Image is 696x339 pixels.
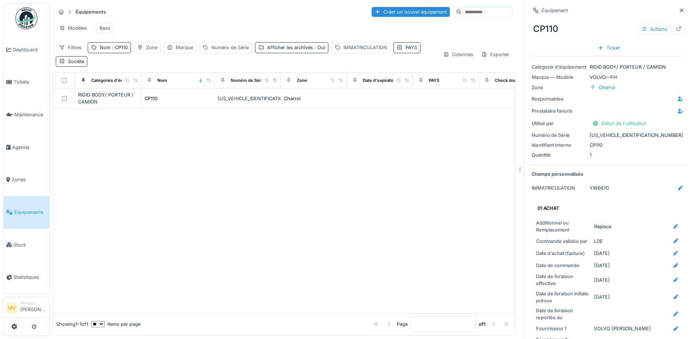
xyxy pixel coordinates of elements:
[542,7,568,14] div: Équipement
[594,223,611,230] div: Replace
[363,77,397,84] div: Date d'expiration
[536,219,591,233] div: Additionnel ou Remplacement
[6,300,47,318] a: MV Manager[PERSON_NAME]
[536,250,591,257] div: Date d'achat (facture)
[532,185,587,192] div: IMMATRICULATION
[536,307,591,321] div: Date de livraison reportée au
[532,84,587,91] div: Zone
[14,241,47,248] span: Stock
[594,238,603,245] div: LDE
[532,120,587,127] div: Utilisé par
[532,107,587,114] div: Prestataire favoris
[536,325,591,332] div: Fournisseur 1
[532,142,686,149] div: CP110
[56,321,88,328] div: Showing 1 - 1 of 1
[110,45,128,50] span: : CP110
[12,144,47,151] span: Agenda
[590,119,650,128] div: Début de l'utilisation
[231,77,265,84] div: Numéro de Série
[429,77,439,84] div: PAYS
[532,152,587,158] div: Quantité
[532,152,686,158] div: 1
[479,321,486,328] strong: of 1
[91,321,141,328] div: items per page
[68,58,84,65] div: Société
[3,164,50,196] a: Zones
[6,303,17,314] li: MV
[440,49,477,60] div: Colonnes
[3,229,50,261] a: Stock
[78,91,138,105] div: RIGID BODY/ PORTEUR / CAMION
[14,79,47,85] span: Tickets
[3,66,50,99] a: Tickets
[14,209,47,216] span: Équipements
[20,300,47,306] div: Manager
[405,44,417,51] div: PAYS
[176,44,193,51] div: Marque
[594,325,651,332] div: VOLVO [PERSON_NAME]
[590,185,609,192] div: YW6670
[56,23,90,33] div: Modèles
[532,63,686,70] div: RIGID BODY/ PORTEUR / CAMION
[532,171,583,178] strong: Champs personnalisés
[594,294,610,300] div: [DATE]
[3,261,50,294] a: Statistiques
[599,84,615,91] div: Charroi
[3,196,50,229] a: Équipements
[14,111,47,118] span: Maintenance
[532,132,686,139] div: [US_VEHICLE_IDENTIFICATION_NUMBER]
[145,95,157,102] div: CP110
[372,7,450,17] div: Créer un nouvel équipement
[478,49,513,60] div: Exporter
[530,19,687,39] div: CP110
[91,77,142,84] div: Catégories d'équipement
[313,45,325,50] span: : Oui
[532,142,587,149] div: Identifiant interne
[536,238,591,245] div: Commande validée par
[638,24,670,34] div: Actions
[343,44,387,51] div: IMMATRICULATION
[532,74,686,81] div: VOLVO — FH
[532,132,587,139] div: Numéro de Série
[12,176,47,183] span: Zones
[13,46,47,53] span: Dashboard
[595,43,623,53] div: Ticket
[100,44,128,51] div: Nom
[14,274,47,281] span: Statistiques
[536,290,591,304] div: Date de livraison initiale prévue
[538,205,677,212] div: 01 ACHAT
[3,33,50,66] a: Dashboard
[532,74,587,81] div: Marque — Modèle
[56,42,85,53] div: Filtres
[594,262,610,269] div: [DATE]
[211,44,249,51] div: Numéro de Série
[536,262,591,269] div: Date de commande
[532,63,587,70] div: Catégorie d'équipement
[495,77,539,84] div: Check document date
[20,300,47,316] li: [PERSON_NAME]
[536,273,591,287] div: Date de livraison effective
[3,131,50,164] a: Agenda
[594,277,610,284] div: [DATE]
[218,95,278,102] div: [US_VEHICLE_IDENTIFICATION_NUMBER]
[297,77,307,84] div: Zone
[146,44,157,51] div: Zone
[532,95,587,102] div: Responsables
[284,95,300,102] div: Charroi
[99,25,110,32] div: Base
[157,77,167,84] div: Nom
[535,201,683,215] summary: 01 ACHAT
[397,321,408,328] div: Page
[73,8,109,15] strong: Équipements
[267,44,325,51] div: Afficher les archivés
[594,250,610,257] div: [DATE]
[3,98,50,131] a: Maintenance
[15,7,37,29] img: Badge_color-CXgf-gQk.svg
